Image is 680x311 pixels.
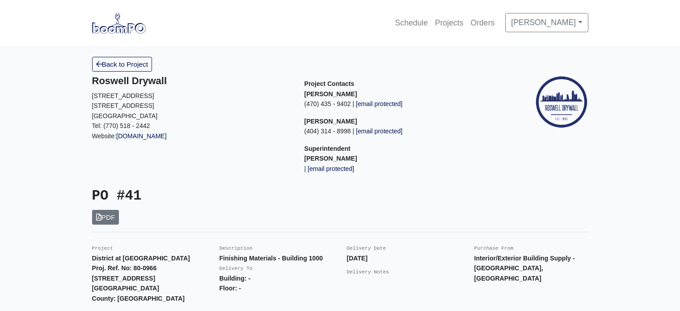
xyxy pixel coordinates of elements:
[92,295,185,302] strong: County: [GEOGRAPHIC_DATA]
[304,99,503,109] p: (470) 435 - 9402 |
[92,121,291,131] p: Tel: (770) 518 - 2442
[347,246,386,251] small: Delivery Date
[304,145,351,152] span: Superintendent
[92,275,156,282] strong: [STREET_ADDRESS]
[220,266,253,271] small: Delivery To
[92,13,146,33] img: boomPO
[304,155,357,162] strong: [PERSON_NAME]
[354,100,402,107] a: [email protected]
[220,255,323,262] strong: Finishing Materials - Building 1000
[505,13,588,32] a: [PERSON_NAME]
[304,118,357,125] strong: [PERSON_NAME]
[474,253,588,284] p: Interior/Exterior Building Supply - [GEOGRAPHIC_DATA], [GEOGRAPHIC_DATA]
[92,111,291,121] p: [GEOGRAPHIC_DATA]
[356,128,402,135] span: [email protected]
[306,165,354,172] a: [email protected]
[92,57,152,72] a: Back to Project
[92,285,159,292] strong: [GEOGRAPHIC_DATA]
[92,75,291,87] h5: Roswell Drywall
[92,210,119,225] a: PDF
[220,275,251,282] strong: Building: -
[92,188,334,204] h3: PO #41
[92,255,190,262] strong: District at [GEOGRAPHIC_DATA]
[220,285,241,292] strong: Floor: -
[92,264,157,272] strong: Proj. Ref. No: 80-0966
[474,246,514,251] small: Purchase From
[347,269,389,275] small: Delivery Notes
[304,80,355,87] span: Project Contacts
[308,165,354,172] span: [email protected]
[354,128,402,135] a: [email protected]
[92,101,291,111] p: [STREET_ADDRESS]
[304,90,357,98] strong: [PERSON_NAME]
[92,91,291,101] p: [STREET_ADDRESS]
[392,13,431,33] a: Schedule
[347,255,368,262] strong: [DATE]
[467,13,498,33] a: Orders
[304,164,503,174] p: |
[304,126,503,136] p: (404) 314 - 8998 |
[116,132,167,140] a: [DOMAIN_NAME]
[356,100,402,107] span: [email protected]
[431,13,467,33] a: Projects
[220,246,253,251] small: Description
[92,75,291,141] div: Website:
[92,246,113,251] small: Project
